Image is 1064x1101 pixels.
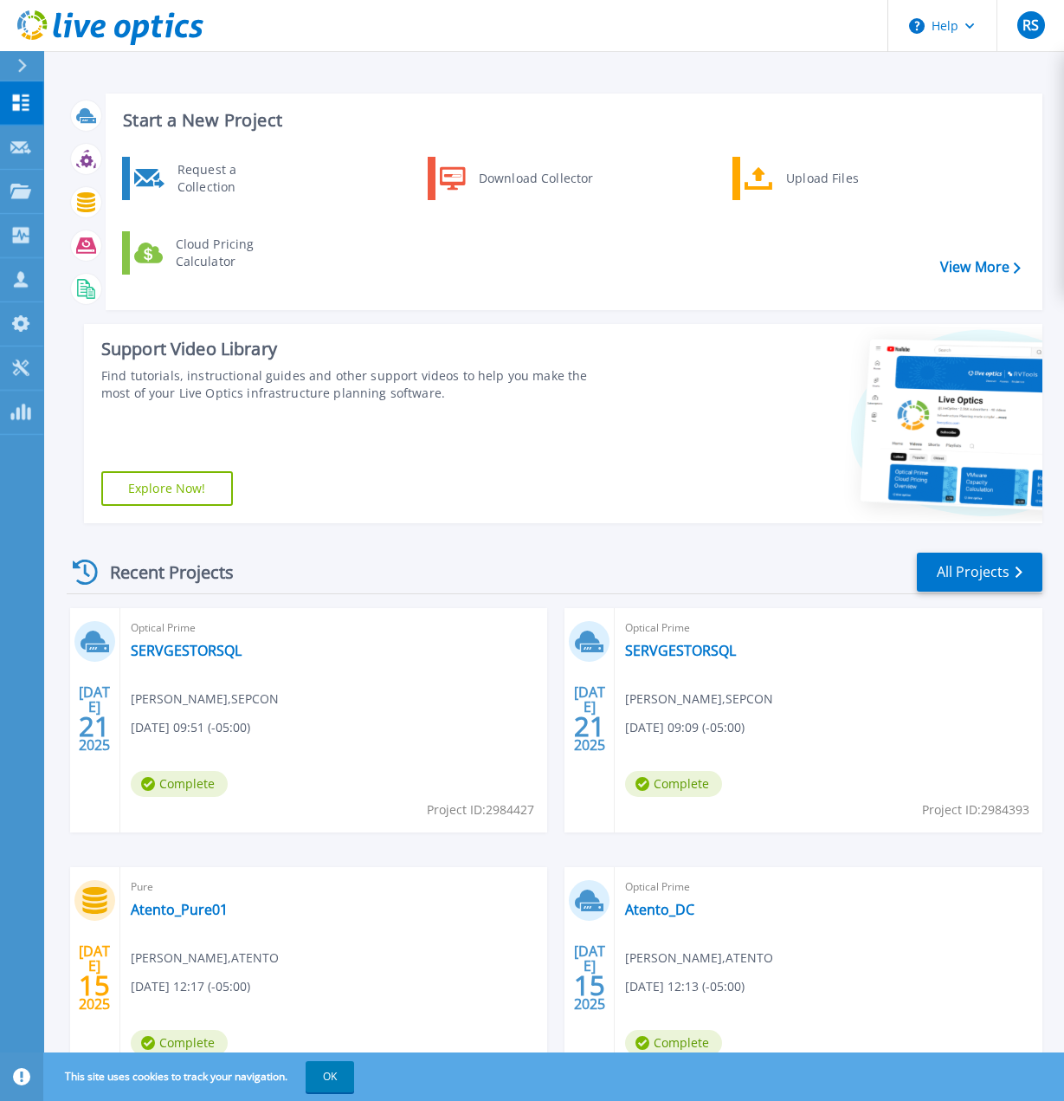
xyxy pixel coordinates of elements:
span: Project ID: 2984393 [922,800,1029,819]
span: 15 [79,978,110,993]
span: Optical Prime [625,619,1032,638]
span: 21 [79,719,110,734]
div: Recent Projects [67,551,257,593]
span: Complete [625,771,722,797]
a: Upload Files [732,157,910,200]
a: View More [940,259,1021,275]
a: Atento_DC [625,901,694,918]
a: Request a Collection [122,157,300,200]
div: [DATE] 2025 [573,687,606,750]
span: 21 [574,719,605,734]
div: Find tutorials, instructional guides and other support videos to help you make the most of your L... [101,367,599,402]
a: Download Collector [428,157,605,200]
div: Request a Collection [169,161,295,196]
button: OK [306,1061,354,1092]
div: Support Video Library [101,338,599,360]
span: Complete [131,1030,228,1056]
span: [DATE] 12:13 (-05:00) [625,977,745,996]
a: Explore Now! [101,471,233,506]
a: SERVGESTORSQL [131,642,242,659]
span: [DATE] 12:17 (-05:00) [131,977,250,996]
div: Download Collector [470,161,601,196]
a: Atento_Pure01 [131,901,228,918]
span: Optical Prime [131,619,538,638]
span: Complete [131,771,228,797]
span: [PERSON_NAME] , ATENTO [625,949,773,968]
h3: Start a New Project [123,111,1020,130]
span: This site uses cookies to track your navigation. [48,1061,354,1092]
span: 15 [574,978,605,993]
span: [PERSON_NAME] , SEPCON [625,690,773,709]
div: Cloud Pricing Calculator [167,236,295,270]
span: Pure [131,878,538,897]
span: [DATE] 09:09 (-05:00) [625,718,745,737]
span: [PERSON_NAME] , SEPCON [131,690,279,709]
span: RS [1022,18,1039,32]
a: All Projects [917,553,1042,592]
div: [DATE] 2025 [573,946,606,1009]
a: Cloud Pricing Calculator [122,231,300,275]
span: [PERSON_NAME] , ATENTO [131,949,279,968]
div: [DATE] 2025 [78,687,111,750]
span: [DATE] 09:51 (-05:00) [131,718,250,737]
div: [DATE] 2025 [78,946,111,1009]
span: Optical Prime [625,878,1032,897]
div: Upload Files [777,161,906,196]
span: Complete [625,1030,722,1056]
span: Project ID: 2984427 [427,800,534,819]
a: SERVGESTORSQL [625,642,736,659]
